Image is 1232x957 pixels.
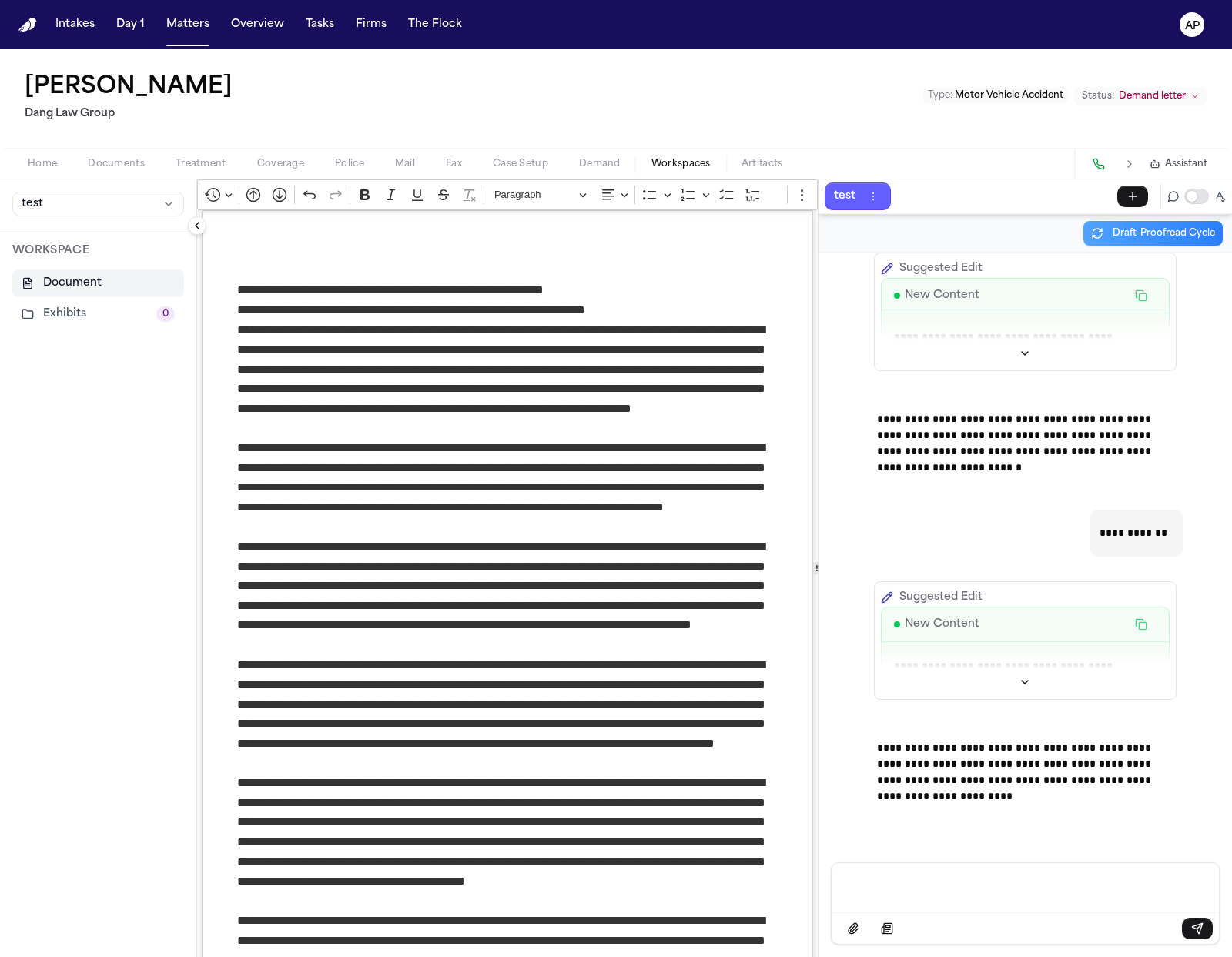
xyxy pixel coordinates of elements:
[493,158,548,170] span: Case Setup
[872,918,902,939] button: Select demand example
[494,186,574,204] span: Paragraph
[395,158,415,170] span: Mail
[49,11,101,38] button: Intakes
[928,91,952,100] span: Type :
[1088,153,1110,175] button: Make a Call
[825,182,891,210] button: testThread actions
[1082,90,1114,102] span: Status:
[881,671,1170,693] button: Show more
[865,188,882,205] button: Thread actions
[487,183,594,207] button: Paragraph, Heading
[18,18,37,32] a: Home
[25,74,233,102] button: Edit matter name
[350,11,393,38] button: Firms
[1113,227,1215,239] span: Draft-Proofread Cycle
[1083,221,1223,246] button: Draft-Proofread Cycle
[12,269,184,297] button: Document
[446,158,462,170] span: Fax
[300,11,340,38] button: Tasks
[25,105,239,123] h2: Dang Law Group
[899,259,983,278] p: Suggested Edit
[88,158,145,170] span: Documents
[188,216,206,235] button: Collapse sidebar
[28,158,57,170] span: Home
[1119,90,1186,102] span: Demand letter
[923,88,1068,103] button: Edit Type: Motor Vehicle Accident
[1184,189,1209,204] button: Toggle proofreading mode
[197,179,818,210] div: Editor toolbar
[899,588,983,607] p: Suggested Edit
[18,18,37,32] img: Finch Logo
[335,158,364,170] span: Police
[832,863,1219,912] div: Message input
[1165,158,1207,170] span: Assistant
[156,306,175,322] span: 0
[1126,614,1157,635] button: Copy new content
[225,11,290,38] button: Overview
[905,615,979,634] p: New Content
[1126,285,1157,306] button: Copy new content
[742,158,783,170] span: Artifacts
[402,11,468,38] button: The Flock
[176,158,226,170] span: Treatment
[838,918,869,939] button: Attach files
[1150,158,1207,170] button: Assistant
[160,11,216,38] button: Matters
[12,192,184,216] button: test
[25,74,233,102] h1: [PERSON_NAME]
[1182,918,1213,939] button: Send message
[905,286,979,305] p: New Content
[651,158,711,170] span: Workspaces
[110,11,151,38] button: Day 1
[881,343,1170,364] button: Show more
[955,91,1063,100] span: Motor Vehicle Accident
[12,242,184,260] p: WORKSPACE
[12,300,184,328] button: Exhibits0
[257,158,304,170] span: Coverage
[1074,87,1207,105] button: Change status from Demand letter
[579,158,621,170] span: Demand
